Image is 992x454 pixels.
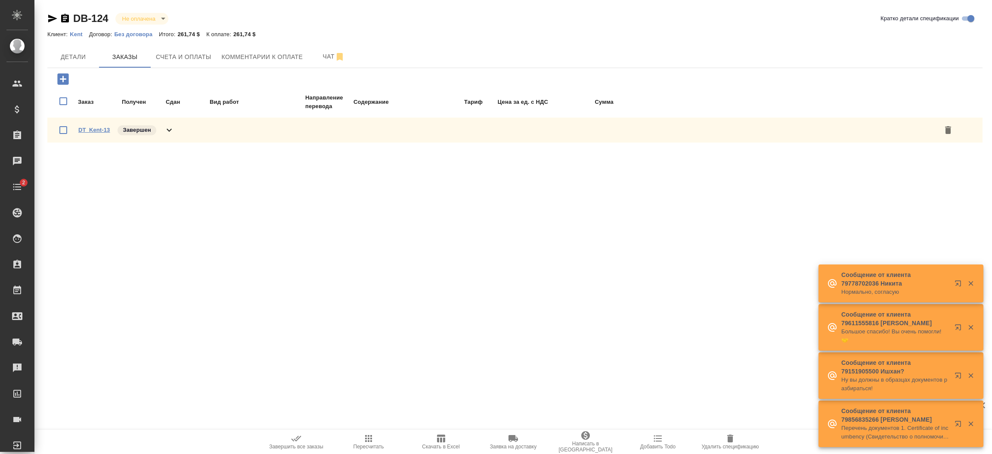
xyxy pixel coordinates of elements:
span: Счета и оплаты [156,52,211,62]
button: Закрыть [962,372,980,379]
p: Итого: [159,31,177,37]
a: 2 [2,176,32,198]
a: DT_Kent-13 [78,127,110,133]
a: Без договора [114,30,159,37]
button: Закрыть [962,323,980,331]
p: Без договора [114,31,159,37]
p: 261,74 $ [233,31,262,37]
p: Сообщение от клиента 79778702036 Никита [841,271,949,288]
a: Kent [70,30,89,37]
button: Не оплачена [120,15,158,22]
button: Открыть в новой вкладке [949,275,970,295]
button: Скопировать ссылку для ЯМессенджера [47,13,58,24]
td: Получен [121,93,164,111]
p: 261,74 $ [177,31,206,37]
span: Чат [313,51,354,62]
button: Закрыть [962,280,980,287]
p: Сообщение от клиента 79611555816 [PERSON_NAME] [841,310,949,327]
span: Кратко детали спецификации [880,14,959,23]
button: Скопировать ссылку [60,13,70,24]
p: Ну вы должны в образцах документов разбираться! [841,376,949,393]
td: Сумма [549,93,614,111]
p: Клиент: [47,31,70,37]
p: Перечень документов 1. Certificate of incumbency (Свидетельство о полномочиях) 2. Certificate of inc [841,424,949,441]
button: Добавить заказ [51,70,75,88]
p: Сообщение от клиента 79856835266 [PERSON_NAME] [841,407,949,424]
p: Большое спасибо! Вы очень помогли! 🤝 [841,327,949,345]
td: Сдан [165,93,208,111]
td: Направление перевода [305,93,352,111]
p: Договор: [89,31,115,37]
button: Открыть в новой вкладке [949,319,970,339]
span: Детали [53,52,94,62]
button: Закрыть [962,420,980,428]
div: Не оплачена [115,13,168,25]
p: Нормально, согласую [841,288,949,296]
svg: Отписаться [335,52,345,62]
p: Завершен [123,126,151,134]
div: DT_Kent-13Завершен [47,118,983,143]
td: Вид работ [209,93,304,111]
td: Тариф [423,93,483,111]
span: 2 [17,178,30,187]
p: К оплате: [206,31,233,37]
a: DB-124 [73,12,108,24]
p: Kent [70,31,89,37]
td: Цена за ед. с НДС [484,93,549,111]
td: Заказ [77,93,121,111]
button: Открыть в новой вкладке [949,415,970,436]
td: Содержание [353,93,422,111]
span: Заказы [104,52,146,62]
button: Открыть в новой вкладке [949,367,970,388]
span: Комментарии к оплате [222,52,303,62]
p: Сообщение от клиента 79151905500 Ишхан? [841,358,949,376]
